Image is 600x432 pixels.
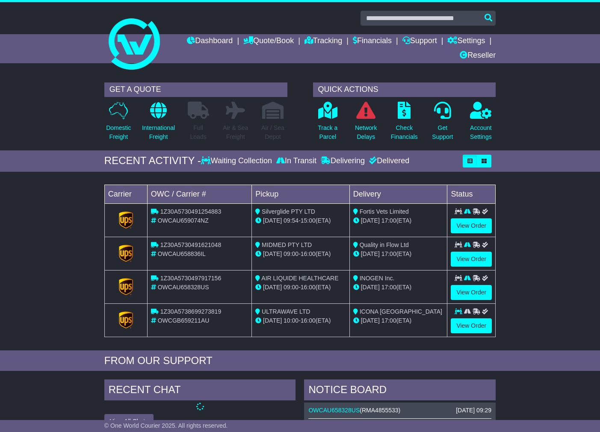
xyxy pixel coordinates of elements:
[119,278,133,295] img: GetCarrierServiceLogo
[106,101,131,146] a: DomesticFreight
[361,317,380,324] span: [DATE]
[284,317,299,324] span: 10:00
[313,82,496,97] div: QUICK ACTIONS
[158,217,209,224] span: OWCAU659074NZ
[223,123,248,141] p: Air & Sea Freight
[317,101,338,146] a: Track aParcel
[119,245,133,262] img: GetCarrierServiceLogo
[390,101,418,146] a: CheckFinancials
[391,123,418,141] p: Check Financials
[106,123,131,141] p: Domestic Freight
[261,123,284,141] p: Air / Sea Depot
[360,308,442,315] span: ICONA [GEOGRAPHIC_DATA]
[201,156,274,166] div: Waiting Collection
[304,34,342,49] a: Tracking
[451,285,492,300] a: View Order
[187,34,233,49] a: Dashboard
[158,284,209,291] span: OWCAU658328US
[274,156,319,166] div: In Transit
[451,218,492,233] a: View Order
[470,123,492,141] p: Account Settings
[402,34,437,49] a: Support
[304,379,496,403] div: NOTICE BOARD
[353,216,444,225] div: (ETA)
[301,284,316,291] span: 16:00
[432,101,453,146] a: GetSupport
[301,217,316,224] span: 15:00
[284,284,299,291] span: 09:00
[104,414,154,429] button: View All Chats
[252,185,350,203] td: Pickup
[119,312,133,329] img: GetCarrierServiceLogo
[158,250,206,257] span: OWCAU658836IL
[355,101,377,146] a: NetworkDelays
[361,284,380,291] span: [DATE]
[460,49,496,63] a: Reseller
[447,34,485,49] a: Settings
[318,123,337,141] p: Track a Parcel
[262,241,312,248] span: MIDMED PTY LTD
[262,208,315,215] span: Silverglide PTY LTD
[360,241,409,248] span: Quality in Flow Ltd
[255,283,346,292] div: - (ETA)
[160,208,221,215] span: 1Z30A5730491254883
[451,252,492,267] a: View Order
[353,250,444,259] div: (ETA)
[284,250,299,257] span: 09:00
[160,308,221,315] span: 1Z30A5738699273819
[243,34,294,49] a: Quote/Book
[381,317,396,324] span: 17:00
[104,355,496,367] div: FROM OUR SUPPORT
[263,284,282,291] span: [DATE]
[147,185,251,203] td: OWC / Carrier #
[447,185,496,203] td: Status
[353,34,392,49] a: Financials
[360,208,409,215] span: Fortis Vets Limited
[308,407,360,414] a: OWCAU658328US
[301,317,316,324] span: 16:00
[188,123,209,141] p: Full Loads
[301,250,316,257] span: 16:00
[104,422,228,429] span: © One World Courier 2025. All rights reserved.
[104,155,201,167] div: RECENT ACTIVITY -
[381,284,396,291] span: 17:00
[349,185,447,203] td: Delivery
[262,308,310,315] span: ULTRAWAVE LTD
[367,156,409,166] div: Delivered
[361,250,380,257] span: [DATE]
[104,82,287,97] div: GET A QUOTE
[355,123,377,141] p: Network Delays
[362,407,399,414] span: RMA4855533
[284,217,299,224] span: 09:54
[119,212,133,229] img: GetCarrierServiceLogo
[308,407,491,414] div: ( )
[263,317,282,324] span: [DATE]
[360,275,395,282] span: INOGEN Inc.
[451,318,492,333] a: View Order
[263,217,282,224] span: [DATE]
[160,275,221,282] span: 1Z30A5730497917156
[353,283,444,292] div: (ETA)
[353,316,444,325] div: (ETA)
[361,217,380,224] span: [DATE]
[142,123,175,141] p: International Freight
[261,275,338,282] span: AIR LIQUIDE HEALTHCARE
[255,250,346,259] div: - (ETA)
[104,185,147,203] td: Carrier
[263,250,282,257] span: [DATE]
[160,241,221,248] span: 1Z30A5730491621048
[255,316,346,325] div: - (ETA)
[319,156,367,166] div: Delivering
[381,217,396,224] span: 17:00
[158,317,210,324] span: OWCGB659211AU
[142,101,175,146] a: InternationalFreight
[255,216,346,225] div: - (ETA)
[381,250,396,257] span: 17:00
[470,101,492,146] a: AccountSettings
[104,379,296,403] div: RECENT CHAT
[432,123,453,141] p: Get Support
[456,407,491,414] div: [DATE] 09:29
